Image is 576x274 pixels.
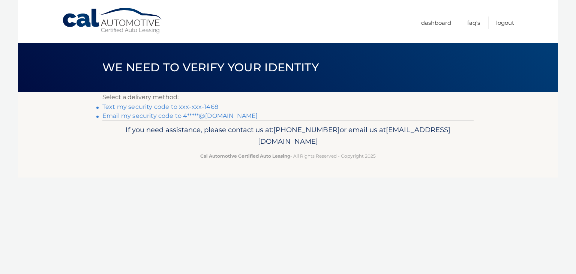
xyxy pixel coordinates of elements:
[467,17,480,29] a: FAQ's
[200,153,290,159] strong: Cal Automotive Certified Auto Leasing
[102,103,218,110] a: Text my security code to xxx-xxx-1468
[107,124,469,148] p: If you need assistance, please contact us at: or email us at
[496,17,514,29] a: Logout
[62,8,163,34] a: Cal Automotive
[102,92,474,102] p: Select a delivery method:
[102,112,258,119] a: Email my security code to 4*****@[DOMAIN_NAME]
[421,17,451,29] a: Dashboard
[273,125,340,134] span: [PHONE_NUMBER]
[102,60,319,74] span: We need to verify your identity
[107,152,469,160] p: - All Rights Reserved - Copyright 2025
